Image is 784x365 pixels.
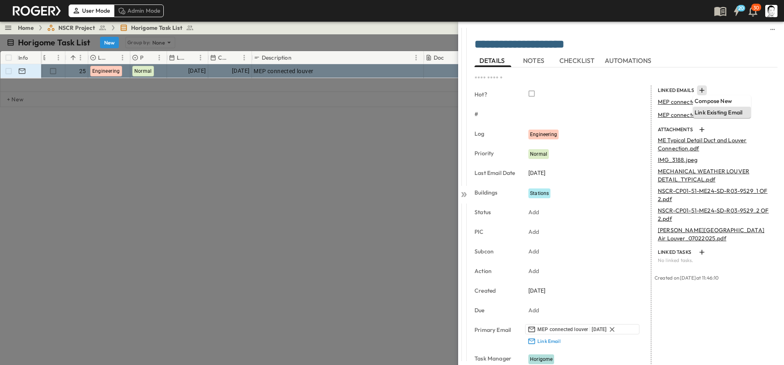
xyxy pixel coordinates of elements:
p: Action [474,267,517,275]
span: MEP connected louver [658,111,716,119]
p: MECHANICAL WEATHER LOUVER DETAIL_TYPICAL.pdf [658,167,773,184]
p: NSCR-CP01-51-ME24-SD-R03-9529_1 OF 2.pdf [658,187,773,203]
span: [DATE] [528,169,546,177]
p: NSCR-CP01-51-ME24-SD-R03-9529_2 OF 2.pdf [658,206,773,223]
h6: 20 [738,5,744,11]
p: ATTACHMENTS [658,126,695,133]
p: ME Typical Detail Duct and Louver Connection.pdf [658,136,773,152]
button: Sort [187,53,196,62]
p: Link Existing Email [695,108,749,116]
button: Menu [411,53,421,63]
button: Sort [109,53,118,62]
button: Menu [53,53,63,63]
span: [DATE] [592,326,606,333]
button: Sort [293,53,302,62]
span: Stations [530,190,549,196]
p: Primary Email [474,326,517,334]
p: [PERSON_NAME][GEOGRAPHIC_DATA] Air Louver_07022025.pdf [658,226,773,242]
a: Home [18,24,34,32]
span: AUTOMATIONS [605,57,653,64]
p: LINKED EMAILS [658,87,695,94]
p: Group by: [127,38,151,47]
span: Normal [134,68,152,74]
p: Horigome Task List [18,37,90,48]
span: MEP connected louver [254,67,313,75]
button: Sort [69,53,78,62]
button: Sort [47,53,56,62]
button: Sort [145,53,154,62]
p: Created [218,54,229,62]
span: MEP connected louver [537,326,588,333]
button: Menu [196,53,205,63]
p: + New [7,95,12,103]
span: Engineering [530,132,557,137]
p: IMG_3188.jpeg [658,156,697,164]
span: Created on [DATE] at 11:46:10 [655,275,719,281]
p: No linked tasks. [658,257,773,264]
p: Created [474,287,517,295]
span: [DATE] [232,66,249,76]
p: Add [528,247,539,255]
p: PIC [474,228,517,236]
p: Buildings [474,188,517,197]
p: Last Email Date [177,54,185,62]
button: Menu [239,53,249,63]
span: [DATE] [188,66,206,76]
p: Link Email [537,338,561,345]
p: Hot? [474,90,517,99]
p: Priority [474,149,517,157]
p: Compose New [695,97,749,105]
p: Description [262,54,292,62]
p: Due [474,306,517,314]
p: Task Manager [474,354,517,363]
span: Normal [530,151,547,157]
span: NSCR Project [58,24,95,32]
p: Priority [140,54,144,62]
button: Sort [230,53,239,62]
p: Subcon [474,247,517,255]
p: LINKED TASKS [658,249,695,255]
button: Menu [154,53,164,63]
p: Add [528,228,539,236]
button: Menu [118,53,127,63]
p: Last Email Date [474,169,517,177]
span: DETAILS [479,57,506,64]
p: Add [528,208,539,216]
div: Info [17,51,41,64]
div: Info [18,46,28,69]
p: Add [528,267,539,275]
p: Add [528,306,539,314]
span: [DATE] [528,287,546,295]
span: MEP connected louver [658,98,716,105]
div: User Mode [69,4,114,17]
button: Menu [76,53,85,63]
span: NOTES [523,57,546,64]
img: Profile Picture [765,5,777,17]
span: Horigome Task List [131,24,183,32]
div: Admin Mode [114,4,164,17]
p: # [474,110,517,118]
p: 30 [753,4,759,11]
p: Log [474,130,517,138]
span: CHECKLIST [559,57,597,64]
p: Log [98,54,107,62]
span: Horigome [530,356,552,362]
button: sidedrawer-menu [768,25,777,34]
nav: breadcrumbs [18,24,199,32]
p: None [152,38,165,47]
p: Status [474,208,517,216]
span: 25 [79,67,86,75]
span: Engineering [92,68,120,74]
button: New [100,37,119,48]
